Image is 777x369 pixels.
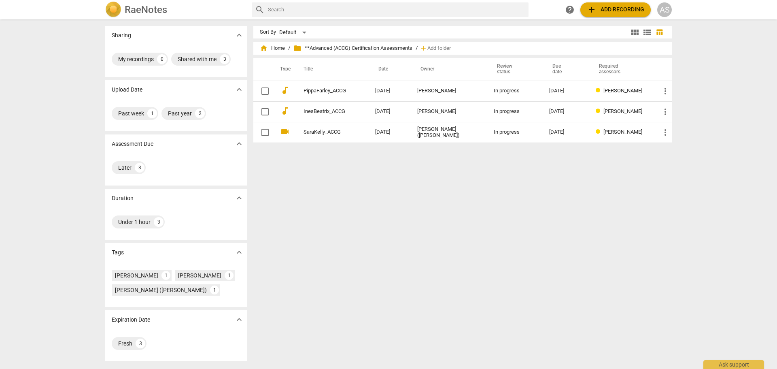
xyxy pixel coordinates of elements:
span: audiotrack [280,106,290,116]
p: Duration [112,194,134,203]
div: Shared with me [178,55,217,63]
span: expand_more [234,85,244,94]
span: add [587,5,597,15]
div: 3 [220,54,229,64]
p: Sharing [112,31,131,40]
button: Tile view [629,26,641,38]
span: view_list [642,28,652,37]
button: Show more [233,314,245,326]
th: Title [294,58,369,81]
div: Past week [118,109,144,117]
span: more_vert [660,86,670,96]
div: 1 [225,271,234,280]
div: 2 [195,109,205,118]
div: 0 [157,54,167,64]
div: Later [118,164,132,172]
span: more_vert [660,128,670,137]
div: [DATE] [549,88,583,94]
span: help [565,5,575,15]
div: 1 [147,109,157,118]
div: In progress [494,88,536,94]
span: Review status: in progress [596,108,603,114]
input: Search [268,3,525,16]
span: add [419,44,427,52]
span: [PERSON_NAME] [603,129,642,135]
div: [DATE] [549,129,583,135]
div: [PERSON_NAME] [417,88,481,94]
span: Home [260,44,285,52]
div: Default [279,26,309,39]
th: Due date [543,58,590,81]
a: InesBeatrix_ACCG [304,109,346,115]
span: Review status: in progress [596,87,603,94]
span: Add recording [587,5,644,15]
th: Owner [411,58,487,81]
button: Show more [233,246,245,258]
h2: RaeNotes [125,4,167,15]
span: / [416,45,418,51]
span: more_vert [660,107,670,117]
button: Show more [233,83,245,96]
div: Past year [168,109,192,117]
th: Required assessors [589,58,654,81]
td: [DATE] [369,81,411,101]
td: [DATE] [369,101,411,122]
span: home [260,44,268,52]
div: Fresh [118,339,132,348]
a: SaraKelly_ACCG [304,129,346,135]
button: Upload [580,2,651,17]
span: videocam [280,127,290,137]
span: audiotrack [280,85,290,95]
button: Show more [233,192,245,204]
div: [PERSON_NAME] ([PERSON_NAME]) [417,126,481,139]
div: 3 [154,217,163,227]
span: search [255,5,265,15]
span: expand_more [234,247,244,257]
p: Upload Date [112,85,142,94]
span: expand_more [234,193,244,203]
button: Show more [233,29,245,41]
div: [PERSON_NAME] [417,109,481,115]
div: In progress [494,129,536,135]
button: Table view [653,26,665,38]
div: Ask support [703,360,764,369]
div: [PERSON_NAME] [115,271,158,279]
span: expand_more [234,139,244,149]
img: Logo [105,2,121,18]
span: Add folder [427,45,451,51]
span: **Advanced (ACCG) Certification Assessments [293,44,412,52]
span: [PERSON_NAME] [603,108,642,114]
span: folder [293,44,301,52]
div: [PERSON_NAME] [178,271,221,279]
span: expand_more [234,315,244,324]
button: List view [641,26,653,38]
th: Review status [487,58,543,81]
button: AS [657,2,672,17]
a: Help [563,2,577,17]
div: 3 [135,163,144,173]
div: Sort By [260,29,276,35]
div: Under 1 hour [118,218,151,226]
span: / [288,45,290,51]
p: Expiration Date [112,316,150,324]
div: 1 [161,271,170,280]
th: Date [369,58,411,81]
p: Tags [112,248,124,257]
div: 1 [210,286,219,294]
span: expand_more [234,30,244,40]
div: My recordings [118,55,154,63]
span: view_module [630,28,640,37]
span: Review status: in progress [596,129,603,135]
a: LogoRaeNotes [105,2,245,18]
span: table_chart [656,28,663,36]
span: [PERSON_NAME] [603,87,642,94]
p: Assessment Due [112,140,153,148]
button: Show more [233,138,245,150]
div: 3 [136,339,145,348]
a: PippaFarley_ACCG [304,88,346,94]
div: [DATE] [549,109,583,115]
div: In progress [494,109,536,115]
div: [PERSON_NAME] ([PERSON_NAME]) [115,286,207,294]
td: [DATE] [369,122,411,143]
